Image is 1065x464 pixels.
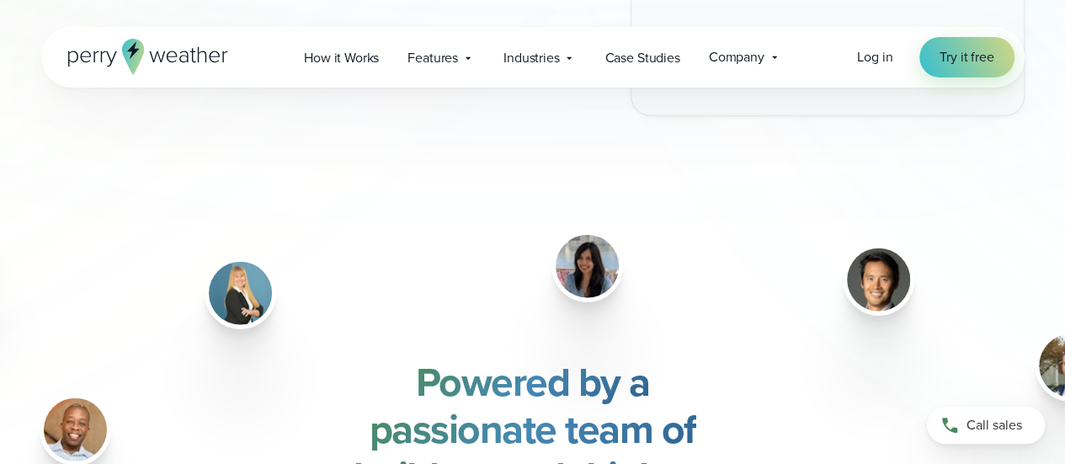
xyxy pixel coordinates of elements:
a: Case Studies [590,40,694,75]
img: Saba Arif [556,235,619,298]
span: How it Works [304,48,379,68]
span: Industries [503,48,559,68]
span: Company [709,47,764,67]
span: Try it free [940,47,993,67]
img: Daniel Hodges [44,398,107,461]
a: Log in [857,47,892,67]
span: Features [407,48,458,68]
span: Case Studies [604,48,679,68]
a: Call sales [927,407,1045,444]
img: Lisa Moore [209,262,272,325]
a: How it Works [290,40,393,75]
a: Try it free [919,37,1014,77]
span: Log in [857,47,892,67]
span: Call sales [966,415,1022,435]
